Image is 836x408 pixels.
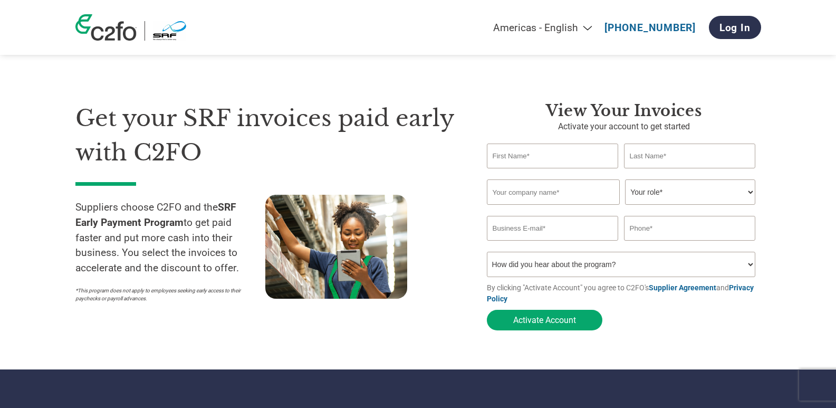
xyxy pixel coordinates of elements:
[487,169,619,175] div: Invalid first name or first name is too long
[487,144,619,168] input: First Name*
[487,101,761,120] h3: View Your Invoices
[487,120,761,133] p: Activate your account to get started
[649,283,716,292] a: Supplier Agreement
[153,21,187,41] img: SRF
[624,169,756,175] div: Invalid last name or last name is too long
[624,216,756,241] input: Phone*
[487,179,620,205] input: Your company name*
[487,216,619,241] input: Invalid Email format
[487,310,602,330] button: Activate Account
[265,195,407,299] img: supply chain worker
[487,206,756,212] div: Invalid company name or company name is too long
[75,200,265,276] p: Suppliers choose C2FO and the to get paid faster and put more cash into their business. You selec...
[709,16,761,39] a: Log In
[75,101,455,169] h1: Get your SRF invoices paid early with C2FO
[75,14,137,41] img: c2fo logo
[487,283,754,303] a: Privacy Policy
[75,201,236,229] strong: SRF Early Payment Program
[487,282,761,305] p: By clicking "Activate Account" you agree to C2FO's and
[625,179,755,205] select: Title/Role
[604,22,696,34] a: [PHONE_NUMBER]
[75,287,255,302] p: *This program does not apply to employees seeking early access to their paychecks or payroll adva...
[624,242,756,248] div: Inavlid Phone Number
[487,242,619,248] div: Inavlid Email Address
[624,144,756,168] input: Last Name*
